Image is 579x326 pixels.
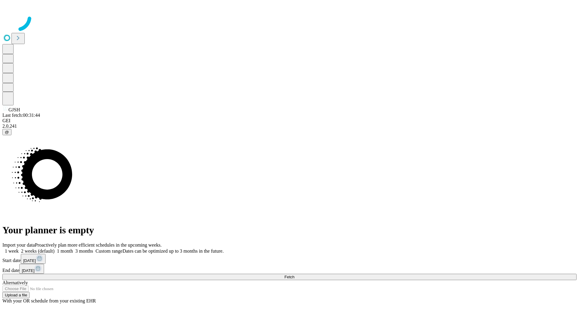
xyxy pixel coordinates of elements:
[284,275,294,279] span: Fetch
[2,298,96,303] span: With your OR schedule from your existing EHR
[2,242,35,248] span: Import your data
[21,248,55,254] span: 2 weeks (default)
[19,264,44,274] button: [DATE]
[2,123,577,129] div: 2.0.241
[2,264,577,274] div: End date
[2,225,577,236] h1: Your planner is empty
[5,130,9,134] span: @
[2,274,577,280] button: Fetch
[2,292,30,298] button: Upload a file
[5,248,19,254] span: 1 week
[2,254,577,264] div: Start date
[22,268,34,273] span: [DATE]
[96,248,122,254] span: Custom range
[21,254,46,264] button: [DATE]
[23,258,36,263] span: [DATE]
[2,113,40,118] span: Last fetch: 00:31:44
[8,107,20,112] span: GJSH
[35,242,162,248] span: Proactively plan more efficient schedules in the upcoming weeks.
[75,248,93,254] span: 3 months
[2,129,11,135] button: @
[2,118,577,123] div: GEI
[2,280,28,285] span: Alternatively
[57,248,73,254] span: 1 month
[122,248,223,254] span: Dates can be optimized up to 3 months in the future.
